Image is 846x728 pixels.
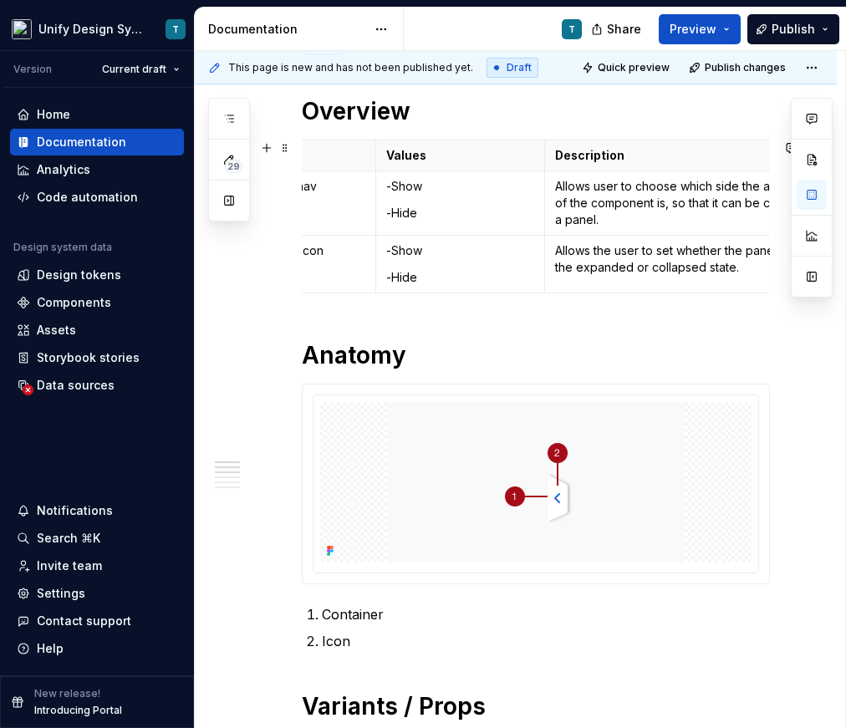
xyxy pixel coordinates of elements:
p: -Hide [386,205,534,221]
div: Help [37,640,64,657]
a: Code automation [10,184,184,211]
span: Preview [670,21,716,38]
div: Home [37,106,70,123]
p: Container [322,604,770,624]
div: Unify Design System [38,21,145,38]
button: Preview [659,14,741,44]
a: Components [10,289,184,316]
div: Search ⌘K [37,530,100,547]
button: Notifications [10,497,184,524]
div: Version [13,63,52,76]
p: Values [386,147,534,164]
button: Unify Design SystemT [3,11,191,47]
div: Settings [37,585,85,602]
button: Search ⌘K [10,525,184,552]
p: Name [245,147,365,164]
div: Data sources [37,377,115,394]
div: Storybook stories [37,349,140,366]
div: Notifications [37,502,113,519]
button: Current draft [94,58,187,81]
p: -Hide [386,269,534,286]
p: -Show [386,242,534,259]
img: 9fdcaa03-8f0a-443d-a87d-0c72d3ba2d5b.png [12,19,32,39]
p: Introducing Portal [34,704,122,717]
div: Code automation [37,189,138,206]
div: Contact support [37,613,131,629]
span: 29 [225,160,242,173]
div: T [172,23,179,36]
span: This page is new and has not been published yet. [228,61,473,74]
a: Data sources [10,372,184,399]
div: Design system data [13,241,112,254]
h1: Overview [302,96,770,126]
h1: Anatomy [302,340,770,370]
a: Design tokens [10,262,184,288]
div: Design tokens [37,267,121,283]
button: Help [10,635,184,662]
a: Documentation [10,129,184,155]
div: Invite team [37,557,102,574]
p: -Show [386,178,534,195]
a: Settings [10,580,184,607]
div: Analytics [37,161,90,178]
button: Publish [747,14,839,44]
div: T [568,23,575,36]
button: Publish changes [684,56,793,79]
div: Assets [37,322,76,339]
span: Current draft [102,63,166,76]
p: New release! [34,687,100,700]
button: Contact support [10,608,184,634]
span: Publish changes [705,61,786,74]
a: Analytics [10,156,184,183]
div: Documentation [208,21,366,38]
button: Quick preview [577,56,677,79]
span: Publish [772,21,815,38]
a: Invite team [10,552,184,579]
a: Assets [10,317,184,344]
button: Share [583,14,652,44]
span: Draft [507,61,532,74]
p: Collapse nav [245,178,365,195]
div: Documentation [37,134,126,150]
a: Storybook stories [10,344,184,371]
span: Quick preview [598,61,670,74]
span: Share [607,21,641,38]
a: Home [10,101,184,128]
p: Icon [322,631,770,651]
h1: Variants / Props [302,691,770,721]
div: Components [37,294,111,311]
p: Show left icon [245,242,365,259]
